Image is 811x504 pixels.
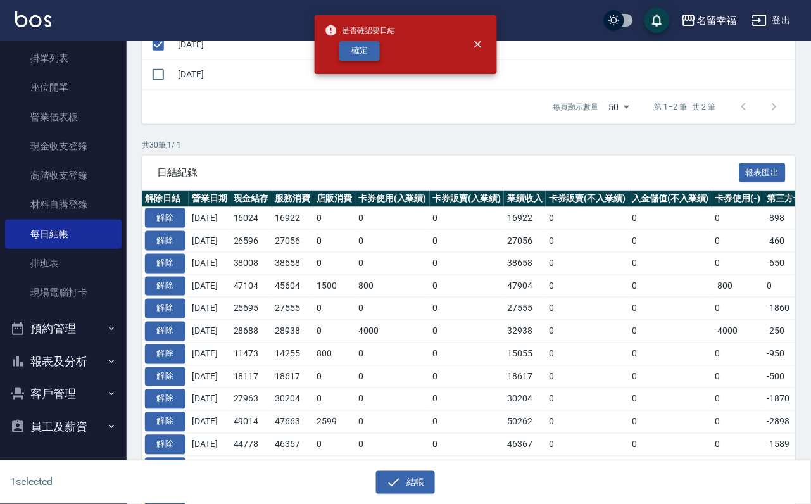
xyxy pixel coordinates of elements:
[230,456,272,479] td: 55691
[504,230,546,253] td: 27056
[546,365,629,388] td: 0
[313,388,355,411] td: 0
[5,249,122,278] a: 排班表
[189,298,230,320] td: [DATE]
[430,191,505,207] th: 卡券販賣(入業績)
[313,433,355,456] td: 0
[272,343,314,365] td: 14255
[272,230,314,253] td: 27056
[629,230,713,253] td: 0
[546,456,629,479] td: 0
[629,411,713,434] td: 0
[230,191,272,207] th: 現金結存
[313,207,355,230] td: 0
[355,388,430,411] td: 0
[504,320,546,343] td: 32938
[313,191,355,207] th: 店販消費
[325,24,396,37] span: 是否確認要日結
[313,456,355,479] td: 1799
[5,103,122,132] a: 營業儀表板
[145,254,185,274] button: 解除
[504,191,546,207] th: 業績收入
[712,275,764,298] td: -800
[504,388,546,411] td: 30204
[376,471,435,495] button: 結帳
[747,9,796,32] button: 登出
[546,433,629,456] td: 0
[739,166,786,178] a: 報表匯出
[189,343,230,365] td: [DATE]
[145,435,185,455] button: 解除
[355,433,430,456] td: 0
[272,388,314,411] td: 30204
[504,207,546,230] td: 16922
[313,411,355,434] td: 2599
[272,191,314,207] th: 服務消費
[272,207,314,230] td: 16922
[546,298,629,320] td: 0
[629,298,713,320] td: 0
[189,252,230,275] td: [DATE]
[5,190,122,219] a: 材料自購登錄
[145,299,185,318] button: 解除
[189,320,230,343] td: [DATE]
[504,252,546,275] td: 38658
[230,343,272,365] td: 11473
[546,320,629,343] td: 0
[604,90,634,124] div: 50
[430,388,505,411] td: 0
[189,411,230,434] td: [DATE]
[272,411,314,434] td: 47663
[189,365,230,388] td: [DATE]
[504,298,546,320] td: 27555
[230,230,272,253] td: 26596
[230,298,272,320] td: 25695
[230,411,272,434] td: 49014
[230,275,272,298] td: 47104
[644,8,670,33] button: save
[189,191,230,207] th: 營業日期
[629,388,713,411] td: 0
[189,388,230,411] td: [DATE]
[15,11,51,27] img: Logo
[157,167,739,179] span: 日結紀錄
[230,320,272,343] td: 28688
[712,343,764,365] td: 0
[313,365,355,388] td: 0
[629,191,713,207] th: 入金儲值(不入業績)
[313,230,355,253] td: 0
[712,207,764,230] td: 0
[355,207,430,230] td: 0
[272,252,314,275] td: 38658
[546,252,629,275] td: 0
[272,433,314,456] td: 46367
[230,252,272,275] td: 38008
[313,298,355,320] td: 0
[142,139,796,151] p: 共 30 筆, 1 / 1
[5,161,122,190] a: 高階收支登錄
[189,207,230,230] td: [DATE]
[712,298,764,320] td: 0
[145,231,185,251] button: 解除
[430,343,505,365] td: 0
[355,191,430,207] th: 卡券使用(入業績)
[504,411,546,434] td: 50262
[712,252,764,275] td: 0
[629,207,713,230] td: 0
[712,230,764,253] td: 0
[430,207,505,230] td: 0
[355,365,430,388] td: 0
[504,456,546,479] td: 57071
[696,13,737,28] div: 名留幸福
[546,275,629,298] td: 0
[355,230,430,253] td: 0
[430,456,505,479] td: 0
[546,230,629,253] td: 0
[629,456,713,479] td: 0
[145,389,185,409] button: 解除
[739,163,786,183] button: 報表匯出
[355,275,430,298] td: 800
[430,411,505,434] td: 0
[676,8,742,34] button: 名留幸福
[629,275,713,298] td: 0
